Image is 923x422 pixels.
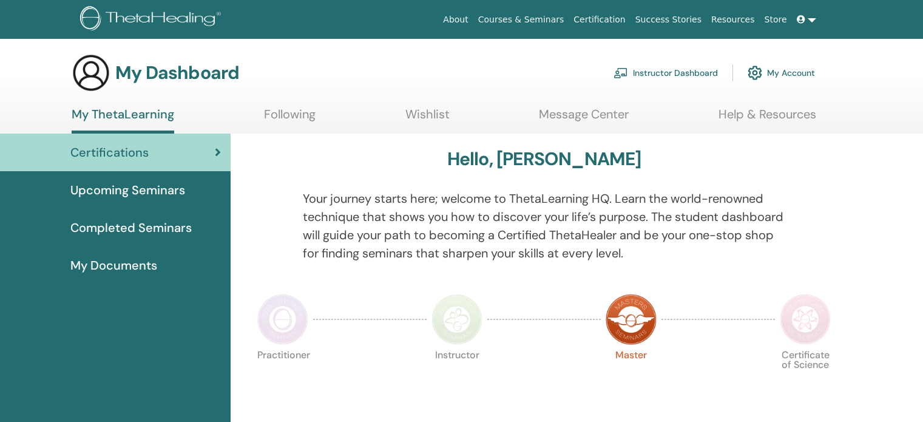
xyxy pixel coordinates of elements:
a: Wishlist [405,107,450,131]
p: Practitioner [257,350,308,401]
a: My ThetaLearning [72,107,174,134]
img: Practitioner [257,294,308,345]
span: Certifications [70,143,149,162]
a: My Account [748,60,815,86]
a: Courses & Seminars [473,9,569,31]
a: Success Stories [631,9,706,31]
p: Master [606,350,657,401]
p: Instructor [431,350,482,401]
a: Following [264,107,316,131]
a: Store [760,9,792,31]
a: About [438,9,473,31]
span: Upcoming Seminars [70,181,185,199]
a: Certification [569,9,630,31]
img: Certificate of Science [780,294,831,345]
img: cog.svg [748,63,762,83]
h3: My Dashboard [115,62,239,84]
a: Help & Resources [718,107,816,131]
span: My Documents [70,256,157,274]
img: generic-user-icon.jpg [72,53,110,92]
a: Instructor Dashboard [614,60,718,86]
h3: Hello, [PERSON_NAME] [447,148,641,170]
img: Master [606,294,657,345]
p: Your journey starts here; welcome to ThetaLearning HQ. Learn the world-renowned technique that sh... [303,189,786,262]
img: Instructor [431,294,482,345]
a: Message Center [539,107,629,131]
img: logo.png [80,6,225,33]
a: Resources [706,9,760,31]
p: Certificate of Science [780,350,831,401]
span: Completed Seminars [70,219,192,237]
img: chalkboard-teacher.svg [614,67,628,78]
